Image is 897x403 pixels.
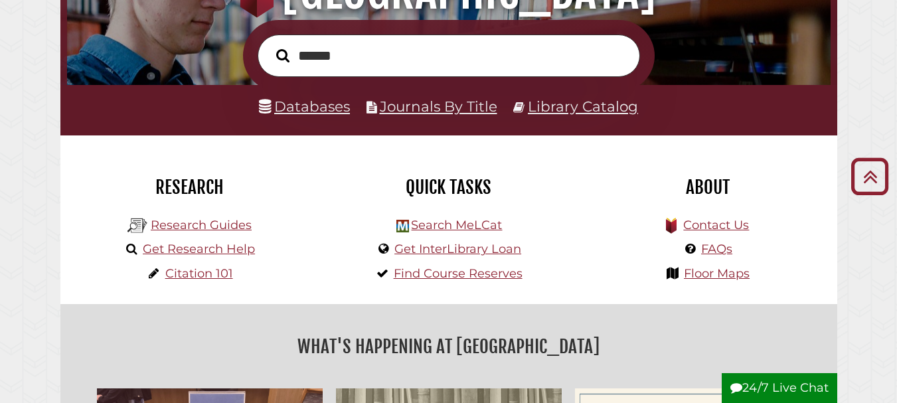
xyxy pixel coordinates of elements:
a: Floor Maps [684,266,750,281]
img: Hekman Library Logo [127,216,147,236]
img: Hekman Library Logo [396,220,409,232]
a: Databases [259,98,350,115]
i: Search [276,48,289,63]
a: Library Catalog [528,98,638,115]
h2: What's Happening at [GEOGRAPHIC_DATA] [70,331,827,362]
a: Get InterLibrary Loan [394,242,521,256]
h2: Quick Tasks [329,176,568,199]
a: Back to Top [846,165,894,187]
h2: Research [70,176,309,199]
a: Citation 101 [165,266,233,281]
h2: About [588,176,827,199]
a: Contact Us [683,218,749,232]
button: Search [270,45,296,66]
a: Get Research Help [143,242,255,256]
a: Research Guides [151,218,252,232]
a: Search MeLCat [411,218,502,232]
a: Journals By Title [380,98,497,115]
a: Find Course Reserves [394,266,523,281]
a: FAQs [701,242,732,256]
